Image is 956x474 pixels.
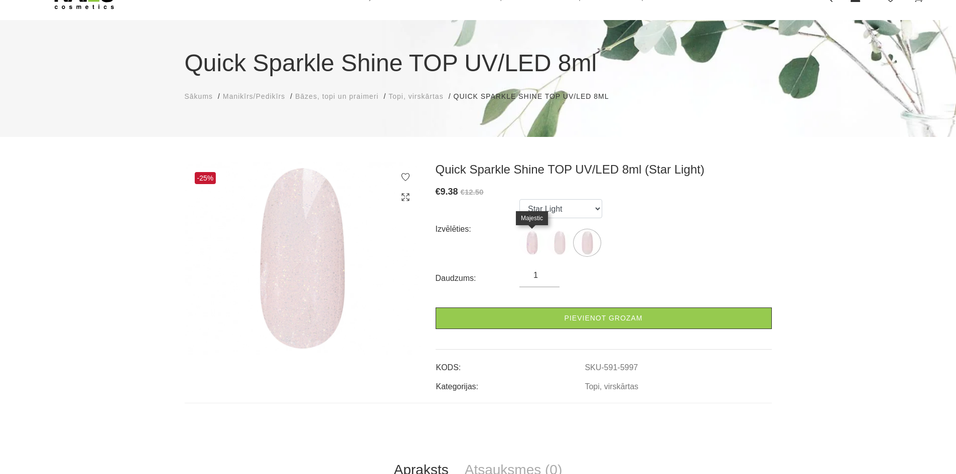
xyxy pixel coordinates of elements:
a: Manikīrs/Pedikīrs [223,91,285,102]
td: Kategorijas: [436,374,585,393]
span: 9.38 [441,187,458,197]
a: Sākums [185,91,213,102]
a: Pievienot grozam [436,307,772,329]
a: SKU-591-5997 [585,363,638,372]
a: Topi, virskārtas [585,382,638,391]
a: Topi, virskārtas [388,91,443,102]
div: Izvēlēties: [436,221,520,237]
span: € [436,187,441,197]
img: ... [575,230,600,255]
span: Topi, virskārtas [388,92,443,100]
span: Bāzes, topi un praimeri [295,92,378,100]
a: Bāzes, topi un praimeri [295,91,378,102]
span: -25% [195,172,216,184]
s: €12.50 [461,188,484,196]
img: Quick Sparkle Shine TOP UV/LED 8ml [185,162,421,355]
div: Daudzums: [436,270,520,286]
li: Quick Sparkle Shine TOP UV/LED 8ml [454,91,619,102]
img: ... [547,230,572,255]
img: ... [519,230,544,255]
h3: Quick Sparkle Shine TOP UV/LED 8ml (Star Light) [436,162,772,177]
span: Sākums [185,92,213,100]
td: KODS: [436,355,585,374]
span: Manikīrs/Pedikīrs [223,92,285,100]
h1: Quick Sparkle Shine TOP UV/LED 8ml [185,45,772,81]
